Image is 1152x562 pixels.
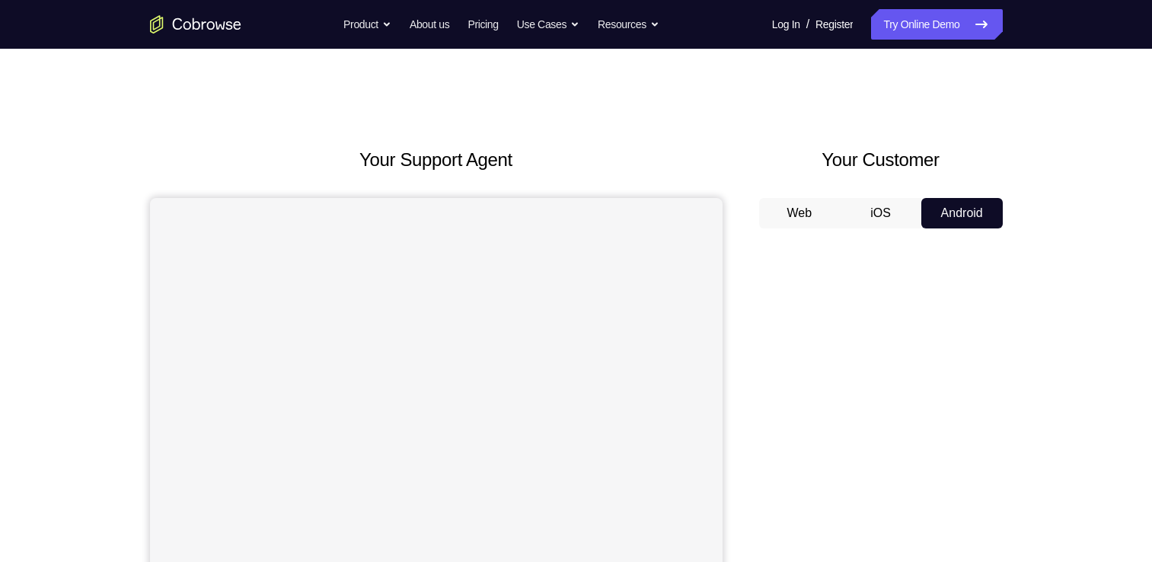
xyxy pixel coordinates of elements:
[759,198,841,228] button: Web
[410,9,449,40] a: About us
[840,198,921,228] button: iOS
[815,9,853,40] a: Register
[598,9,659,40] button: Resources
[150,15,241,34] a: Go to the home page
[806,15,809,34] span: /
[517,9,579,40] button: Use Cases
[759,146,1003,174] h2: Your Customer
[871,9,1002,40] a: Try Online Demo
[150,146,723,174] h2: Your Support Agent
[921,198,1003,228] button: Android
[468,9,498,40] a: Pricing
[343,9,391,40] button: Product
[772,9,800,40] a: Log In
